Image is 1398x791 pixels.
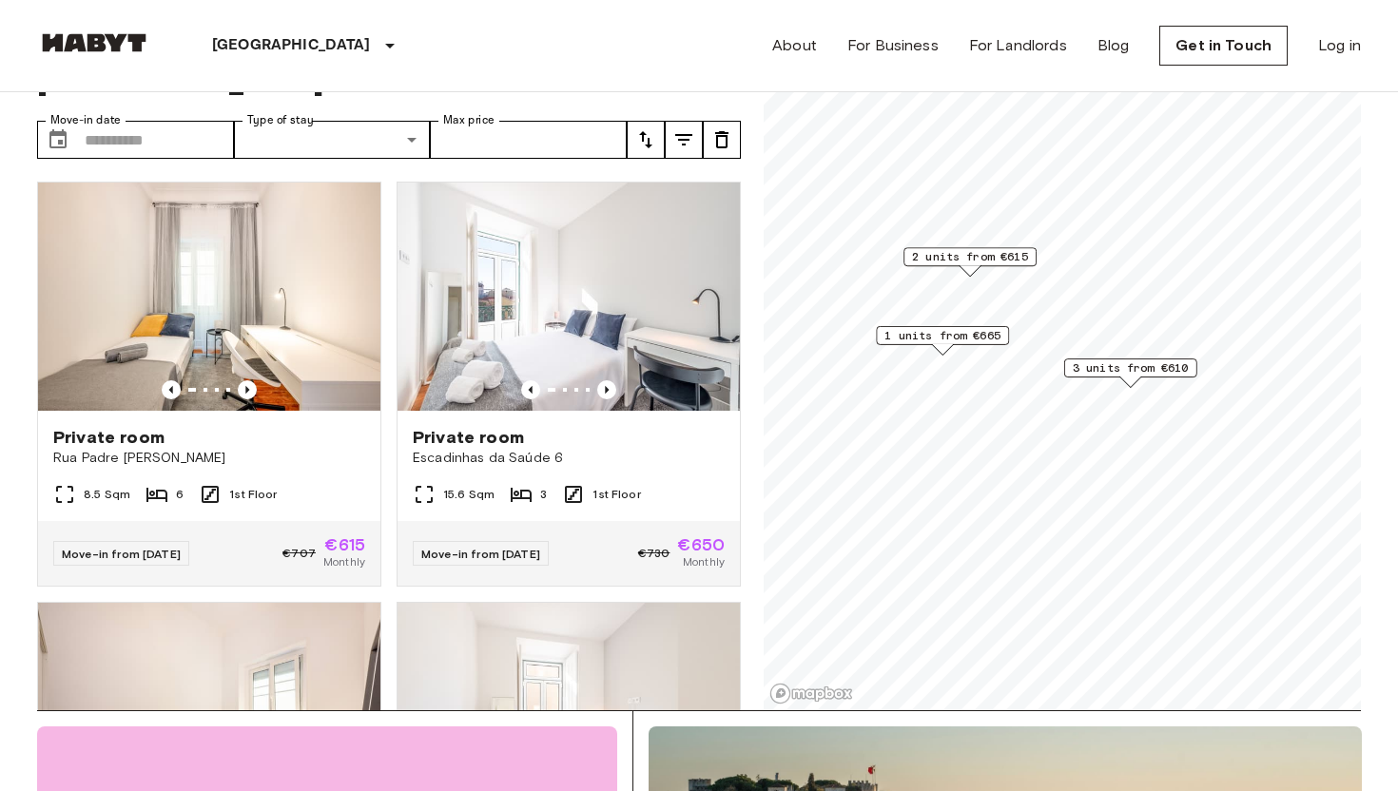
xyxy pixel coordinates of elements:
span: 8.5 Sqm [84,486,130,503]
span: 3 units from €610 [1073,359,1189,376]
button: tune [703,121,741,159]
label: Type of stay [247,112,314,128]
a: For Landlords [969,34,1067,57]
a: Blog [1097,34,1130,57]
img: Habyt [37,33,151,52]
button: Previous image [238,380,257,399]
span: 1st Floor [592,486,640,503]
div: Map marker [903,247,1037,277]
span: 1st Floor [229,486,277,503]
span: €730 [638,545,670,562]
a: Get in Touch [1159,26,1288,66]
a: Log in [1318,34,1361,57]
span: 15.6 Sqm [443,486,495,503]
span: 3 [540,486,547,503]
span: Move-in from [DATE] [421,547,540,561]
button: Previous image [521,380,540,399]
a: Mapbox logo [769,683,853,704]
a: About [772,34,817,57]
span: Monthly [323,553,365,570]
img: Marketing picture of unit PT-17-016-001-05 [38,183,380,411]
span: Private room [413,426,524,449]
label: Max price [443,112,495,128]
span: €615 [324,536,365,553]
span: 6 [176,486,184,503]
span: Private room [53,426,165,449]
img: Marketing picture of unit PT-17-007-003-02H [398,183,740,411]
label: Move-in date [50,112,121,128]
button: Previous image [597,380,616,399]
a: For Business [847,34,939,57]
button: tune [627,121,665,159]
p: [GEOGRAPHIC_DATA] [212,34,371,57]
div: Map marker [876,326,1009,356]
span: Move-in from [DATE] [62,547,181,561]
button: tune [665,121,703,159]
span: 1 units from €665 [884,327,1000,344]
span: Rua Padre [PERSON_NAME] [53,449,365,468]
span: Monthly [683,553,725,570]
a: Marketing picture of unit PT-17-016-001-05Previous imagePrevious imagePrivate roomRua Padre [PERS... [37,182,381,587]
span: €650 [677,536,725,553]
a: Marketing picture of unit PT-17-007-003-02HPrevious imagePrevious imagePrivate roomEscadinhas da ... [397,182,741,587]
button: Previous image [162,380,181,399]
div: Map marker [1064,358,1197,388]
span: Escadinhas da Saúde 6 [413,449,725,468]
canvas: Map [764,10,1361,710]
span: €707 [282,545,316,562]
span: 2 units from €615 [912,248,1028,265]
button: Choose date [39,121,77,159]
